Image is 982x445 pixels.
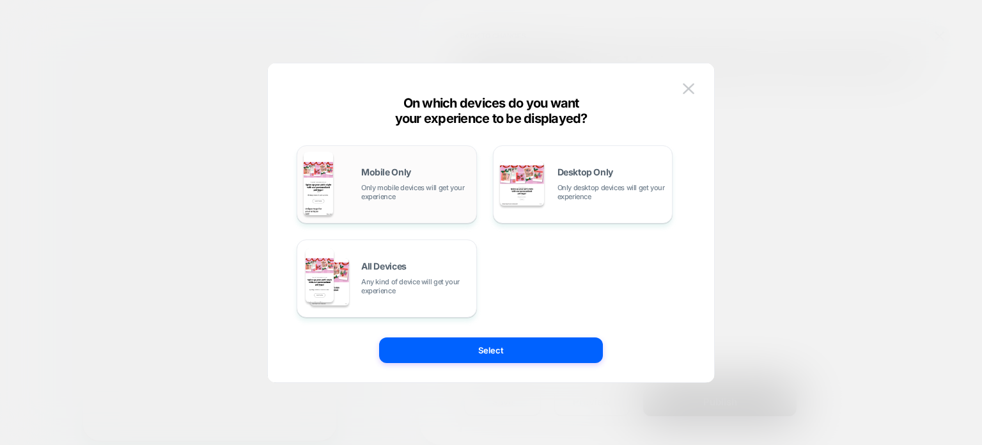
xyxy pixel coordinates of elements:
span: Desktop Only [557,168,613,177]
button: Select [379,337,603,363]
img: close [683,83,694,94]
span: On which devices do you want your experience to be displayed? [395,95,588,126]
span: Only desktop devices will get your experience [557,183,666,201]
span: Only mobile devices will get your experience [361,183,470,201]
span: Any kind of device will get your experience [361,277,470,295]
